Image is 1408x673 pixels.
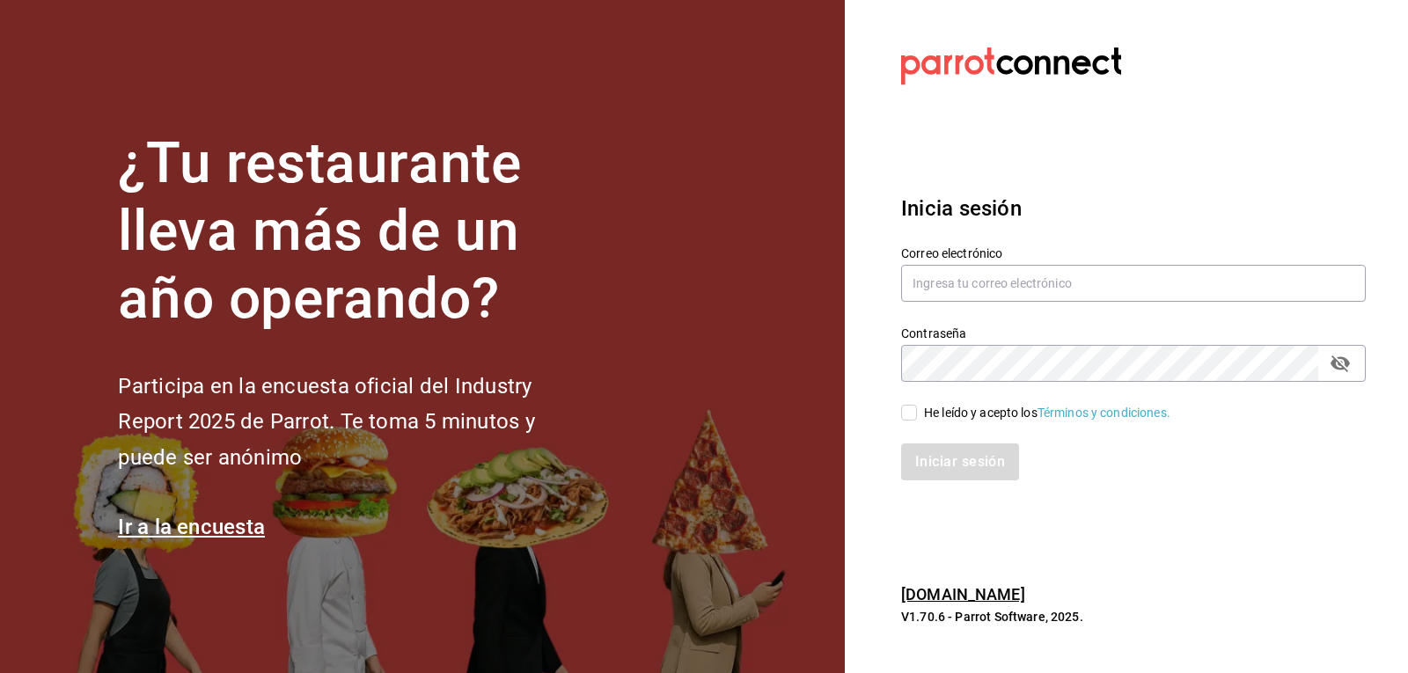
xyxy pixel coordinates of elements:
a: Ir a la encuesta [118,515,265,539]
h1: ¿Tu restaurante lleva más de un año operando? [118,130,593,333]
p: V1.70.6 - Parrot Software, 2025. [901,608,1366,625]
input: Ingresa tu correo electrónico [901,265,1366,302]
label: Contraseña [901,327,1366,340]
h2: Participa en la encuesta oficial del Industry Report 2025 de Parrot. Te toma 5 minutos y puede se... [118,369,593,476]
button: passwordField [1325,348,1355,378]
div: He leído y acepto los [924,404,1170,422]
a: [DOMAIN_NAME] [901,585,1025,604]
h3: Inicia sesión [901,193,1366,224]
label: Correo electrónico [901,247,1366,260]
a: Términos y condiciones. [1038,406,1170,420]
